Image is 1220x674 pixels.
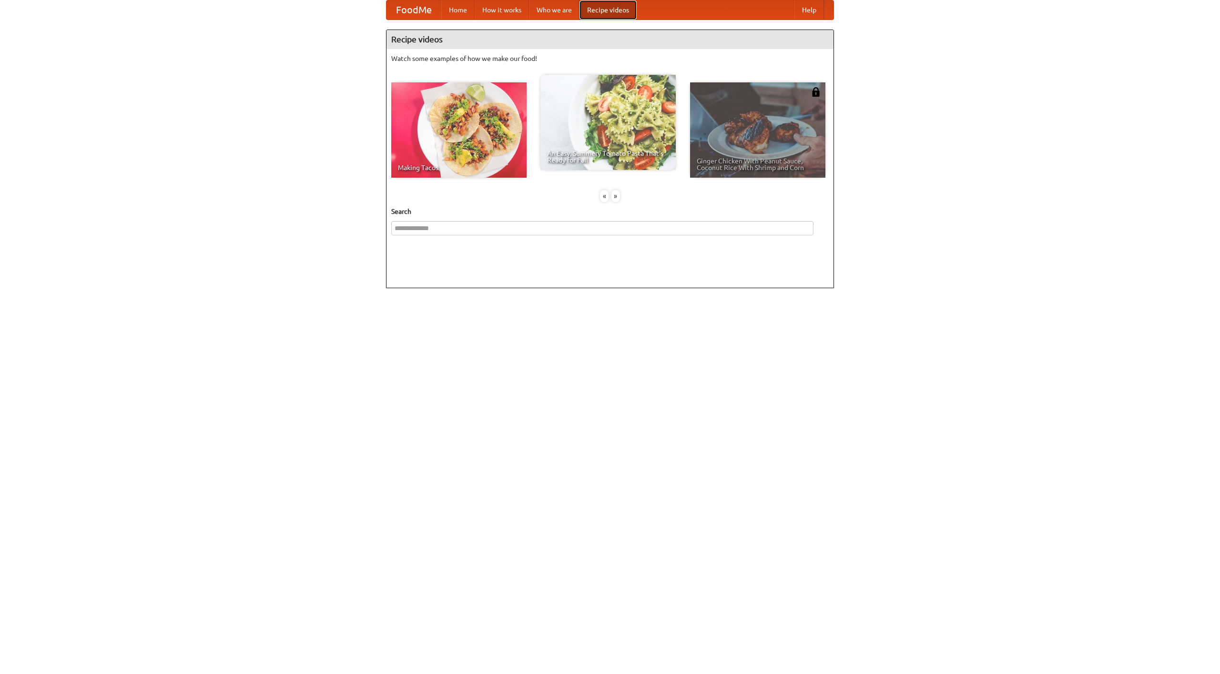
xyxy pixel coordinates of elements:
a: FoodMe [386,0,441,20]
a: Recipe videos [579,0,637,20]
img: 483408.png [811,87,821,97]
a: Home [441,0,475,20]
p: Watch some examples of how we make our food! [391,54,829,63]
span: Making Tacos [398,164,520,171]
h5: Search [391,207,829,216]
h4: Recipe videos [386,30,834,49]
a: Making Tacos [391,82,527,178]
a: How it works [475,0,529,20]
a: Help [794,0,824,20]
a: An Easy, Summery Tomato Pasta That's Ready for Fall [540,75,676,170]
div: « [600,190,609,202]
a: Who we are [529,0,579,20]
span: An Easy, Summery Tomato Pasta That's Ready for Fall [547,150,669,163]
div: » [611,190,620,202]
